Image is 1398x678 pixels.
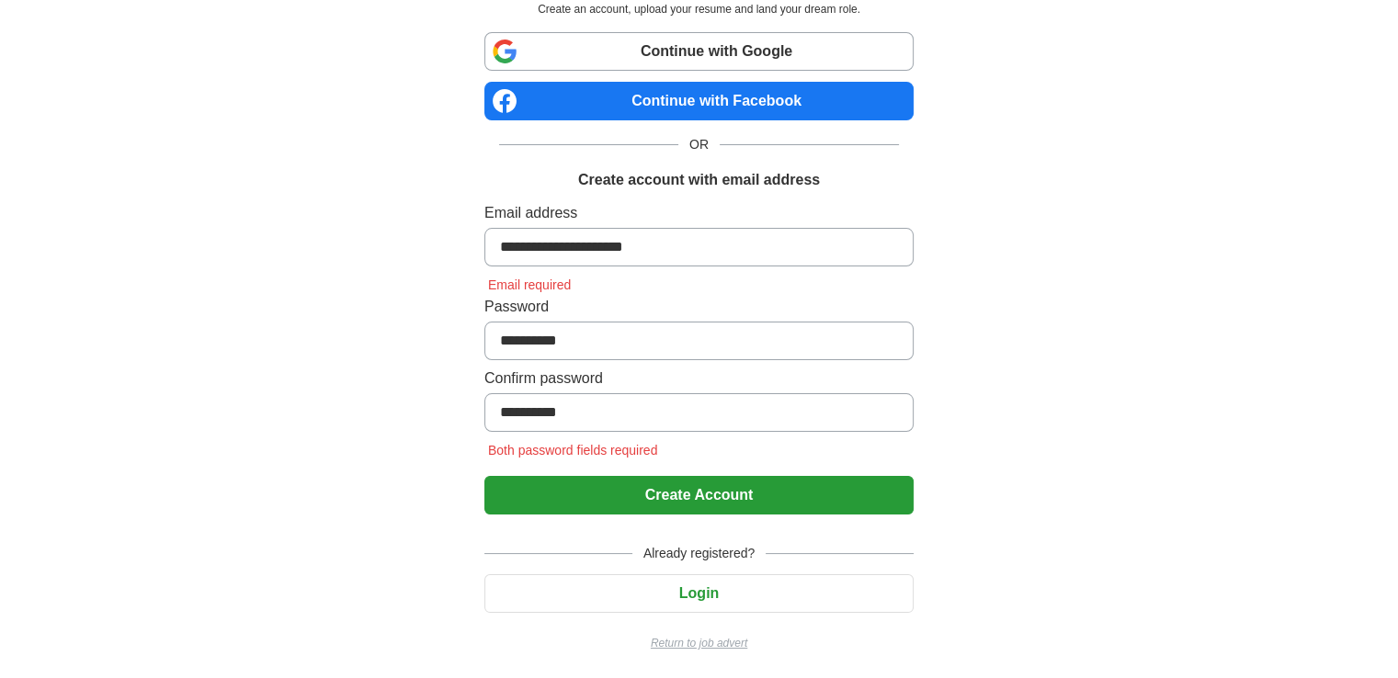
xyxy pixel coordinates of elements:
label: Password [484,296,914,318]
a: Return to job advert [484,635,914,651]
a: Continue with Facebook [484,82,914,120]
button: Create Account [484,476,914,514]
button: Login [484,574,914,613]
p: Create an account, upload your resume and land your dream role. [488,1,910,17]
a: Continue with Google [484,32,914,71]
span: Both password fields required [484,443,661,458]
span: OR [678,135,720,154]
h1: Create account with email address [578,169,820,191]
label: Email address [484,202,914,224]
span: Email required [484,277,574,292]
span: Already registered? [632,544,766,563]
label: Confirm password [484,367,914,390]
a: Login [484,585,914,601]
